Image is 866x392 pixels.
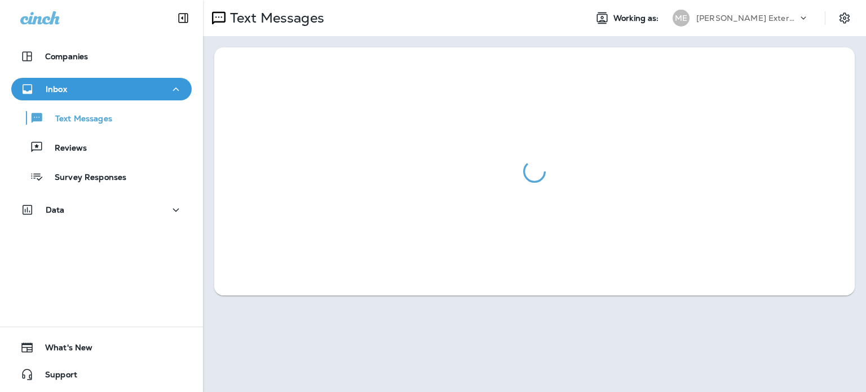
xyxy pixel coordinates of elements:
[43,143,87,154] p: Reviews
[11,336,192,359] button: What's New
[11,199,192,221] button: Data
[613,14,661,23] span: Working as:
[46,85,67,94] p: Inbox
[43,173,126,183] p: Survey Responses
[11,363,192,386] button: Support
[45,52,88,61] p: Companies
[11,78,192,100] button: Inbox
[44,114,112,125] p: Text Messages
[34,370,77,384] span: Support
[696,14,798,23] p: [PERSON_NAME] Exterminating
[11,165,192,188] button: Survey Responses
[226,10,324,27] p: Text Messages
[11,135,192,159] button: Reviews
[834,8,855,28] button: Settings
[34,343,92,356] span: What's New
[673,10,690,27] div: ME
[167,7,199,29] button: Collapse Sidebar
[11,45,192,68] button: Companies
[46,205,65,214] p: Data
[11,106,192,130] button: Text Messages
